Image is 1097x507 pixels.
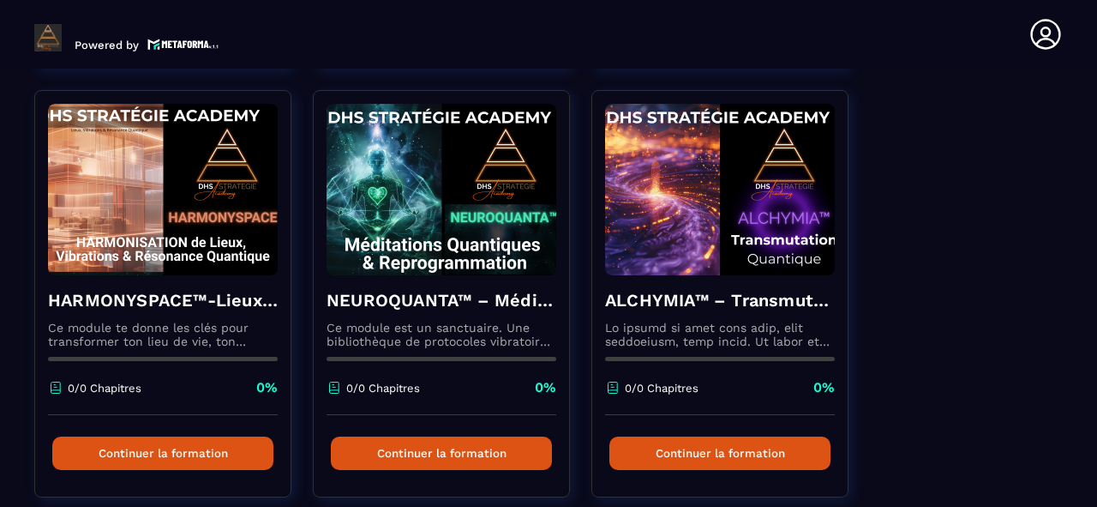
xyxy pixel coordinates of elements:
[605,321,835,348] p: Lo ipsumd si amet cons adip, elit seddoeiusm, temp incid. Ut labor et dolore mag aliquaenimad mi ...
[327,288,556,312] h4: NEUROQUANTA™ – Méditations Quantiques de Reprogrammation
[327,104,556,275] img: formation-background
[625,382,698,395] p: 0/0 Chapitres
[52,437,273,470] button: Continuer la formation
[256,378,278,397] p: 0%
[605,104,835,275] img: formation-background
[75,39,139,51] p: Powered by
[605,288,835,312] h4: ALCHYMIA™ – Transmutation Quantique
[48,321,278,348] p: Ce module te donne les clés pour transformer ton lieu de vie, ton cabinet ou ton entreprise en un...
[147,37,219,51] img: logo
[34,24,62,51] img: logo-branding
[68,382,141,395] p: 0/0 Chapitres
[327,321,556,348] p: Ce module est un sanctuaire. Une bibliothèque de protocoles vibratoires, où chaque méditation agi...
[609,437,830,470] button: Continuer la formation
[48,104,278,275] img: formation-background
[535,378,556,397] p: 0%
[48,288,278,312] h4: HARMONYSPACE™-Lieux, Vibrations & Résonance Quantique
[346,382,420,395] p: 0/0 Chapitres
[813,378,835,397] p: 0%
[331,437,552,470] button: Continuer la formation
